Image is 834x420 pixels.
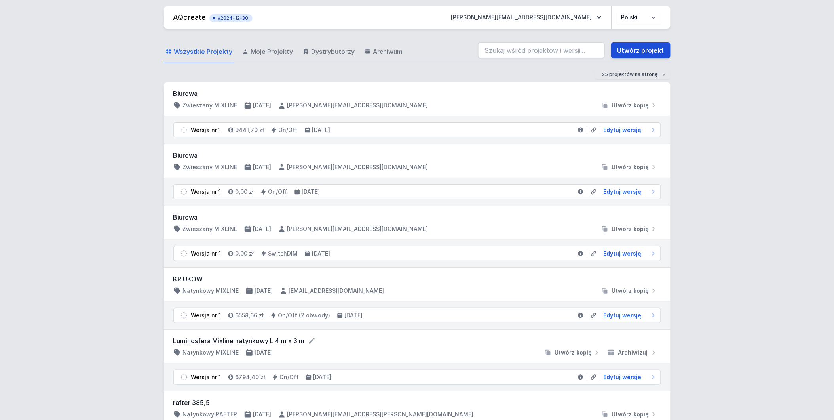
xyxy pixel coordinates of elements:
[617,10,661,25] select: Wybierz język
[236,188,254,196] h4: 0,00 zł
[612,287,649,295] span: Utwórz kopię
[289,287,384,295] h4: [EMAIL_ADDRESS][DOMAIN_NAME]
[604,250,642,258] span: Edytuj wersję
[287,163,428,171] h4: [PERSON_NAME][EMAIL_ADDRESS][DOMAIN_NAME]
[253,225,272,233] h4: [DATE]
[604,373,642,381] span: Edytuj wersję
[191,373,221,381] div: Wersja nr 1
[604,188,642,196] span: Edytuj wersję
[164,40,234,63] a: Wszystkie Projekty
[598,163,661,171] button: Utwórz kopię
[253,101,272,109] h4: [DATE]
[312,47,355,56] span: Dystrybutorzy
[191,311,221,319] div: Wersja nr 1
[604,126,642,134] span: Edytuj wersję
[174,47,233,56] span: Wszystkie Projekty
[598,410,661,418] button: Utwórz kopię
[180,373,188,381] img: draft.svg
[600,250,657,258] a: Edytuj wersję
[598,287,661,295] button: Utwórz kopię
[555,349,592,357] span: Utwórz kopię
[612,225,649,233] span: Utwórz kopię
[287,410,474,418] h4: [PERSON_NAME][EMAIL_ADDRESS][PERSON_NAME][DOMAIN_NAME]
[183,349,239,357] h4: Natynkowy MIXLINE
[183,225,237,233] h4: Zwieszany MIXLINE
[180,126,188,134] img: draft.svg
[183,287,239,295] h4: Natynkowy MIXLINE
[598,225,661,233] button: Utwórz kopię
[598,101,661,109] button: Utwórz kopię
[478,42,605,58] input: Szukaj wśród projektów i wersji...
[301,40,357,63] a: Dystrybutorzy
[278,311,331,319] h4: On/Off (2 obwody)
[173,13,206,21] a: AQcreate
[268,250,298,258] h4: SwitchDIM
[600,188,657,196] a: Edytuj wersję
[612,410,649,418] span: Utwórz kopię
[236,126,264,134] h4: 9441,70 zł
[173,212,661,222] h3: Biurowa
[173,151,661,160] h3: Biurowa
[253,163,272,171] h4: [DATE]
[373,47,403,56] span: Archiwum
[183,163,237,171] h4: Zwieszany MIXLINE
[180,250,188,258] img: draft.svg
[253,410,272,418] h4: [DATE]
[180,188,188,196] img: draft.svg
[209,13,253,22] button: v2024-12-30
[236,250,254,258] h4: 0,00 zł
[180,311,188,319] img: draft.svg
[287,101,428,109] h4: [PERSON_NAME][EMAIL_ADDRESS][DOMAIN_NAME]
[183,101,237,109] h4: Zwieszany MIXLINE
[173,89,661,98] h3: Biurowa
[313,373,332,381] h4: [DATE]
[191,250,221,258] div: Wersja nr 1
[618,349,648,357] span: Archiwizuj
[173,274,661,284] h3: KRIUKOW
[541,349,604,357] button: Utwórz kopię
[612,163,649,171] span: Utwórz kopię
[611,42,671,58] a: Utwórz projekt
[173,336,661,346] form: Luminosfera Mixline natynkowy L 4 m x 3 m
[302,188,320,196] h4: [DATE]
[191,188,221,196] div: Wersja nr 1
[287,225,428,233] h4: [PERSON_NAME][EMAIL_ADDRESS][DOMAIN_NAME]
[604,349,661,357] button: Archiwizuj
[241,40,295,63] a: Moje Projekty
[280,373,299,381] h4: On/Off
[612,101,649,109] span: Utwórz kopię
[312,250,331,258] h4: [DATE]
[279,126,298,134] h4: On/Off
[173,398,661,407] h3: rafter 385,5
[191,126,221,134] div: Wersja nr 1
[213,15,249,21] span: v2024-12-30
[604,311,642,319] span: Edytuj wersję
[183,410,237,418] h4: Natynkowy RAFTER
[255,349,273,357] h4: [DATE]
[445,10,608,25] button: [PERSON_NAME][EMAIL_ADDRESS][DOMAIN_NAME]
[312,126,331,134] h4: [DATE]
[308,337,316,345] button: Edytuj nazwę projektu
[236,311,264,319] h4: 6558,66 zł
[600,373,657,381] a: Edytuj wersję
[600,126,657,134] a: Edytuj wersję
[236,373,266,381] h4: 6794,40 zł
[600,311,657,319] a: Edytuj wersję
[345,311,363,319] h4: [DATE]
[268,188,288,196] h4: On/Off
[363,40,405,63] a: Archiwum
[255,287,273,295] h4: [DATE]
[251,47,293,56] span: Moje Projekty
